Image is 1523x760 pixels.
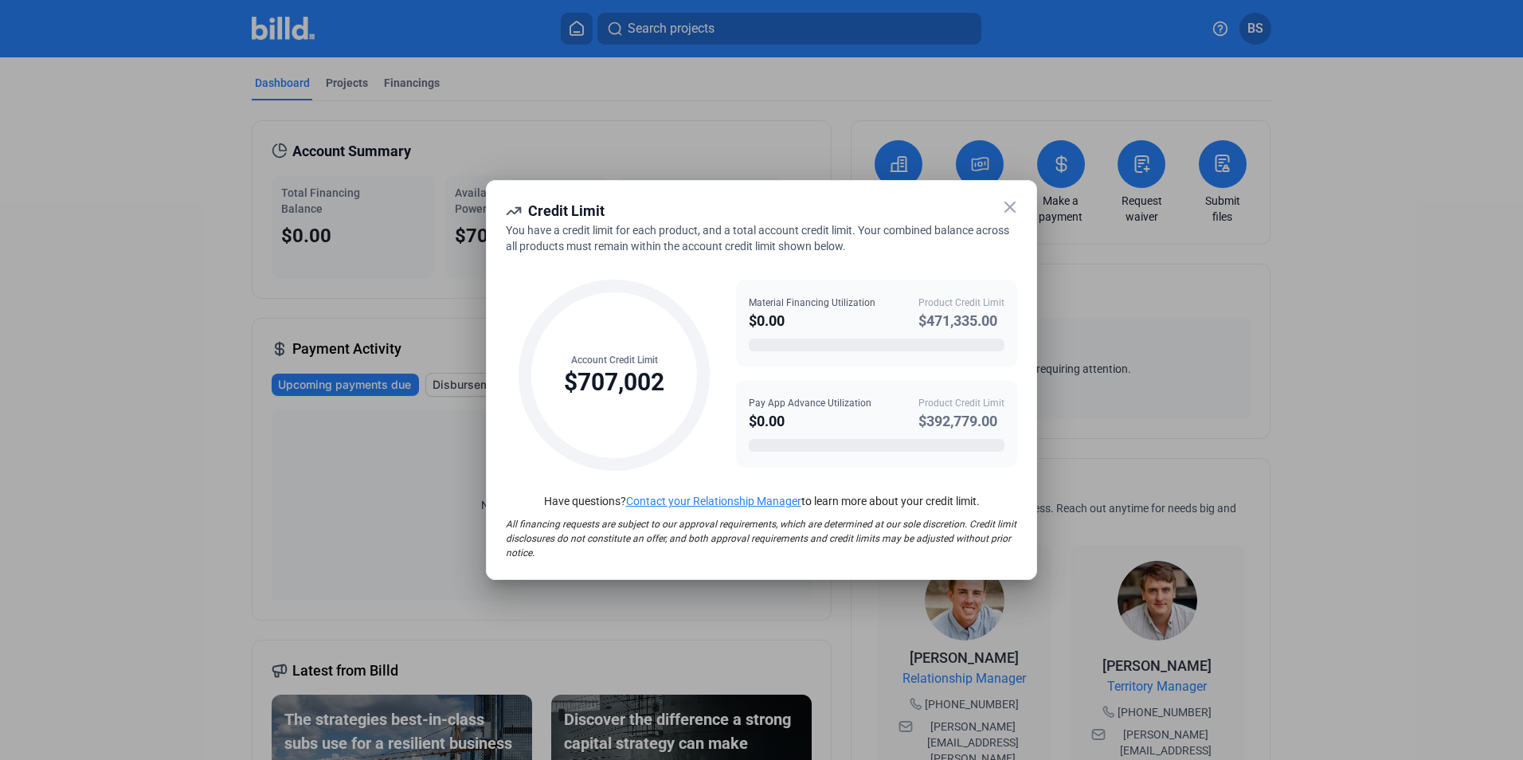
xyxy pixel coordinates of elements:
div: $392,779.00 [918,410,1004,433]
div: Product Credit Limit [918,296,1004,310]
a: Contact your Relationship Manager [626,495,801,507]
span: You have a credit limit for each product, and a total account credit limit. Your combined balance... [506,224,1009,253]
div: Product Credit Limit [918,396,1004,410]
span: All financing requests are subject to our approval requirements, which are determined at our sole... [506,519,1016,558]
div: $707,002 [564,367,664,398]
div: $0.00 [749,410,871,433]
div: Material Financing Utilization [749,296,875,310]
span: Have questions? to learn more about your credit limit. [544,495,980,507]
div: $0.00 [749,310,875,332]
div: Account Credit Limit [564,353,664,367]
div: $471,335.00 [918,310,1004,332]
span: Credit Limit [528,202,605,219]
div: Pay App Advance Utilization [749,396,871,410]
